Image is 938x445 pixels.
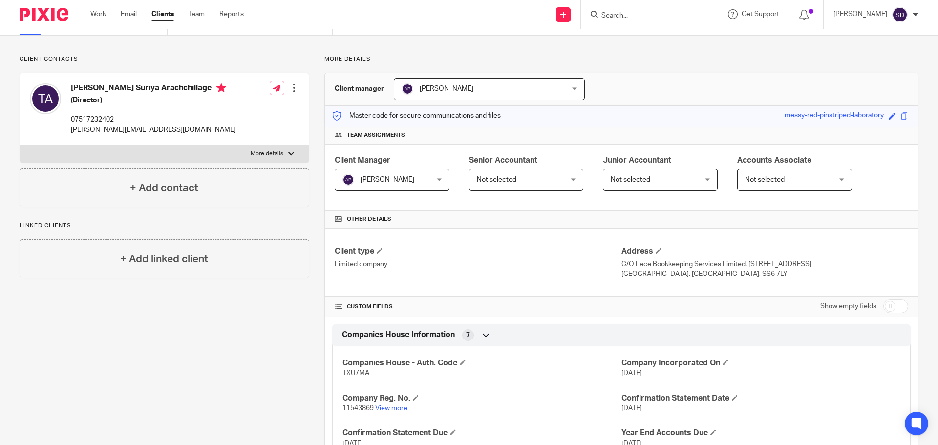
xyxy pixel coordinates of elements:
span: [DATE] [621,405,642,412]
p: More details [251,150,283,158]
p: C/O Lece Bookkeeping Services Limited, [STREET_ADDRESS] [621,259,908,269]
span: Not selected [611,176,650,183]
p: 07517232402 [71,115,236,125]
img: Pixie [20,8,68,21]
p: Master code for secure communications and files [332,111,501,121]
span: Companies House Information [342,330,455,340]
h4: Client type [335,246,621,256]
a: Work [90,9,106,19]
img: svg%3E [402,83,413,95]
span: Team assignments [347,131,405,139]
a: Reports [219,9,244,19]
span: TXU7MA [342,370,369,377]
a: Team [189,9,205,19]
a: View more [375,405,407,412]
img: svg%3E [892,7,908,22]
p: [PERSON_NAME] [833,9,887,19]
span: [PERSON_NAME] [361,176,414,183]
span: [PERSON_NAME] [420,85,473,92]
img: svg%3E [342,174,354,186]
h4: Year End Accounts Due [621,428,900,438]
span: Get Support [742,11,779,18]
i: Primary [216,83,226,93]
a: Clients [151,9,174,19]
span: [DATE] [621,370,642,377]
h4: Company Incorporated On [621,358,900,368]
h5: (Director) [71,95,236,105]
a: Email [121,9,137,19]
span: 7 [466,330,470,340]
h3: Client manager [335,84,384,94]
h4: [PERSON_NAME] Suriya Arachchillage [71,83,236,95]
h4: + Add linked client [120,252,208,267]
div: messy-red-pinstriped-laboratory [785,110,884,122]
p: Client contacts [20,55,309,63]
h4: Confirmation Statement Date [621,393,900,403]
span: Not selected [745,176,785,183]
span: Client Manager [335,156,390,164]
p: [GEOGRAPHIC_DATA], [GEOGRAPHIC_DATA], SS6 7LY [621,269,908,279]
h4: Companies House - Auth. Code [342,358,621,368]
h4: Company Reg. No. [342,393,621,403]
p: Limited company [335,259,621,269]
h4: CUSTOM FIELDS [335,303,621,311]
label: Show empty fields [820,301,876,311]
span: Other details [347,215,391,223]
img: svg%3E [30,83,61,114]
span: Senior Accountant [469,156,537,164]
span: Junior Accountant [603,156,671,164]
p: [PERSON_NAME][EMAIL_ADDRESS][DOMAIN_NAME] [71,125,236,135]
h4: Address [621,246,908,256]
span: Not selected [477,176,516,183]
span: 11543869 [342,405,374,412]
p: Linked clients [20,222,309,230]
h4: + Add contact [130,180,198,195]
p: More details [324,55,918,63]
input: Search [600,12,688,21]
span: Accounts Associate [737,156,811,164]
h4: Confirmation Statement Due [342,428,621,438]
